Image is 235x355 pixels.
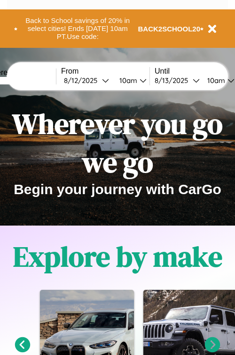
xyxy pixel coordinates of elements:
button: 10am [112,76,149,85]
div: 10am [203,76,227,85]
button: Back to School savings of 20% in select cities! Ends [DATE] 10am PT.Use code: [17,14,138,43]
div: 8 / 12 / 2025 [64,76,102,85]
b: BACK2SCHOOL20 [138,25,201,33]
h1: Explore by make [13,237,222,276]
div: 8 / 13 / 2025 [155,76,193,85]
button: 8/12/2025 [61,76,112,85]
div: 10am [115,76,140,85]
label: From [61,67,149,76]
